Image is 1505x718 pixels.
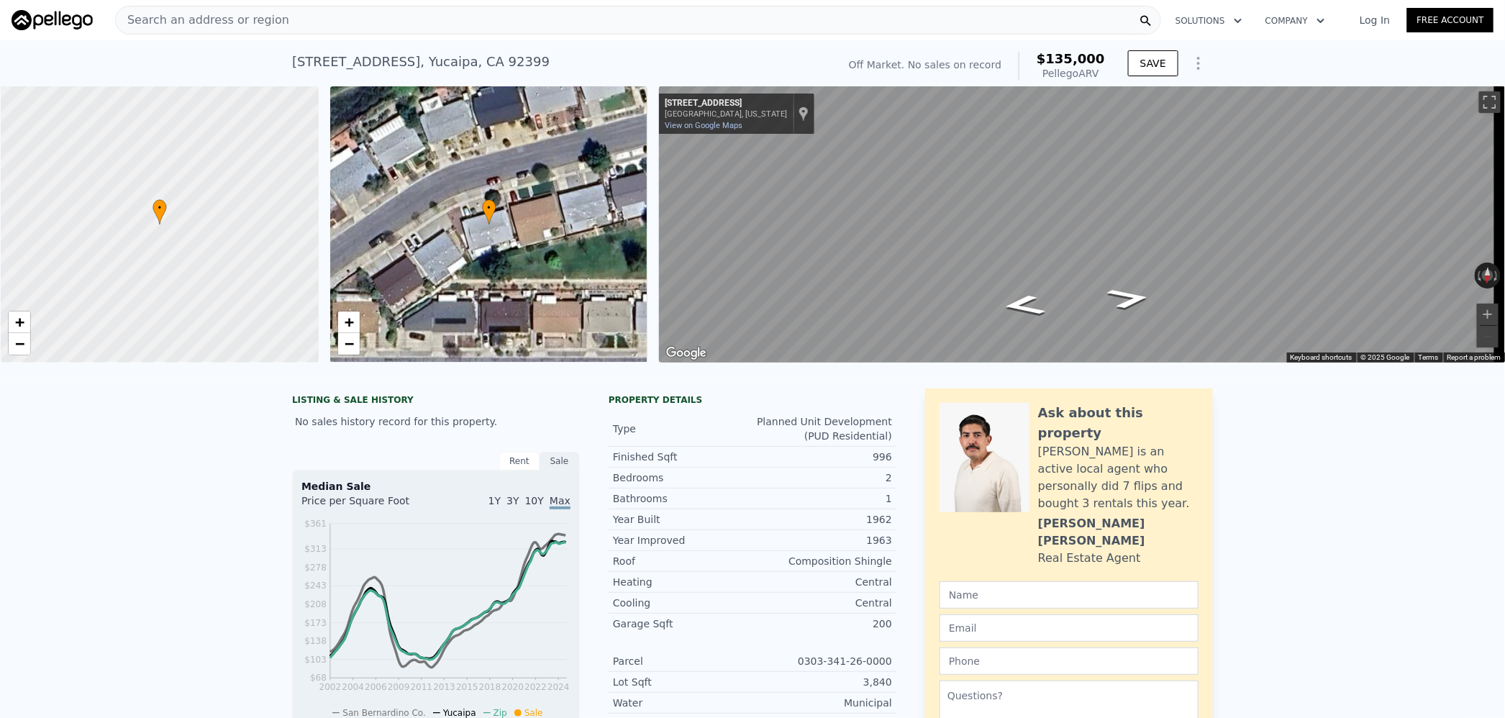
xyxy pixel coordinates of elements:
[344,335,353,353] span: −
[849,58,1001,72] div: Off Market. No sales on record
[304,581,327,591] tspan: $243
[1407,8,1493,32] a: Free Account
[116,12,289,29] span: Search an address or region
[525,495,544,506] span: 10Y
[752,654,892,668] div: 0303-341-26-0000
[613,554,752,568] div: Roof
[613,491,752,506] div: Bathrooms
[1038,515,1199,550] div: [PERSON_NAME] [PERSON_NAME]
[1493,263,1501,288] button: Rotate clockwise
[506,495,519,506] span: 3Y
[488,495,501,506] span: 1Y
[752,617,892,631] div: 200
[388,682,410,692] tspan: 2009
[540,452,580,471] div: Sale
[15,313,24,331] span: +
[752,512,892,527] div: 1962
[1475,263,1483,288] button: Rotate counterclockwise
[1037,66,1105,81] div: Pellego ARV
[613,422,752,436] div: Type
[1419,353,1439,361] a: Terms (opens in new tab)
[1038,443,1199,512] div: [PERSON_NAME] is an active local agent who personally did 7 flips and bought 3 rentals this year.
[1477,326,1499,347] button: Zoom out
[15,335,24,353] span: −
[344,313,353,331] span: +
[304,599,327,609] tspan: $208
[479,682,501,692] tspan: 2018
[1088,283,1170,314] path: Go West, Peach Tree Rd
[304,519,327,529] tspan: $361
[940,647,1199,675] input: Phone
[1038,550,1141,567] div: Real Estate Agent
[1254,8,1337,34] button: Company
[292,394,580,409] div: LISTING & SALE HISTORY
[342,708,425,718] span: San Bernardino Co.
[665,98,787,109] div: [STREET_ADDRESS]
[433,682,455,692] tspan: 2013
[1361,353,1410,361] span: © 2025 Google
[1164,8,1254,34] button: Solutions
[752,491,892,506] div: 1
[665,121,742,130] a: View on Google Maps
[752,554,892,568] div: Composition Shingle
[613,575,752,589] div: Heating
[338,312,360,333] a: Zoom in
[613,596,752,610] div: Cooling
[613,471,752,485] div: Bedrooms
[940,581,1199,609] input: Name
[12,10,93,30] img: Pellego
[752,450,892,464] div: 996
[310,673,327,683] tspan: $68
[1482,263,1494,289] button: Reset the view
[799,106,809,122] a: Show location on map
[1479,91,1501,113] button: Toggle fullscreen view
[482,199,496,224] div: •
[663,344,710,363] a: Open this area in Google Maps (opens a new window)
[1291,353,1352,363] button: Keyboard shortcuts
[1447,353,1501,361] a: Report a problem
[292,52,550,72] div: [STREET_ADDRESS] , Yucaipa , CA 92399
[1477,304,1499,325] button: Zoom in
[613,512,752,527] div: Year Built
[304,655,327,665] tspan: $103
[482,201,496,214] span: •
[609,394,896,406] div: Property details
[550,495,570,509] span: Max
[752,533,892,547] div: 1963
[456,682,478,692] tspan: 2015
[153,199,167,224] div: •
[304,637,327,647] tspan: $138
[1037,51,1105,66] span: $135,000
[443,708,476,718] span: Yucaipa
[752,596,892,610] div: Central
[304,544,327,554] tspan: $313
[1038,403,1199,443] div: Ask about this property
[301,494,436,517] div: Price per Square Foot
[1342,13,1407,27] a: Log In
[983,290,1064,321] path: Go East, Peach Tree Rd
[752,675,892,689] div: 3,840
[663,344,710,363] img: Google
[613,696,752,710] div: Water
[153,201,167,214] span: •
[499,452,540,471] div: Rent
[665,109,787,119] div: [GEOGRAPHIC_DATA], [US_STATE]
[613,450,752,464] div: Finished Sqft
[342,682,364,692] tspan: 2004
[613,617,752,631] div: Garage Sqft
[613,675,752,689] div: Lot Sqft
[338,333,360,355] a: Zoom out
[752,575,892,589] div: Central
[304,563,327,573] tspan: $278
[940,614,1199,642] input: Email
[524,682,547,692] tspan: 2022
[524,708,543,718] span: Sale
[301,479,570,494] div: Median Sale
[292,409,580,435] div: No sales history record for this property.
[411,682,433,692] tspan: 2011
[547,682,570,692] tspan: 2024
[9,333,30,355] a: Zoom out
[752,414,892,443] div: Planned Unit Development (PUD Residential)
[319,682,342,692] tspan: 2002
[365,682,387,692] tspan: 2006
